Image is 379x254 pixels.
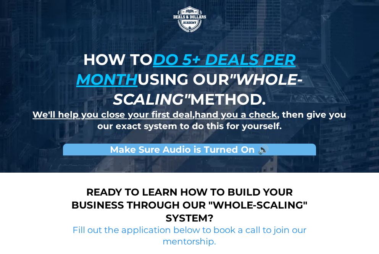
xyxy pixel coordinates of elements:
u: do 5+ deals per month [76,50,295,89]
strong: How to using our method. [76,50,303,108]
u: We'll help you close your first deal [32,109,192,120]
strong: , , then give you our exact system to do this for yourself. [32,109,346,131]
strong: Make Sure Audio is Turned On 🔊 [110,144,269,155]
u: hand you a check [195,109,277,120]
h2: Fill out the application below to book a call to join our mentorship. [65,225,314,248]
strong: Ready to learn how to build your business through our "whole-scaling" system? [71,186,307,224]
